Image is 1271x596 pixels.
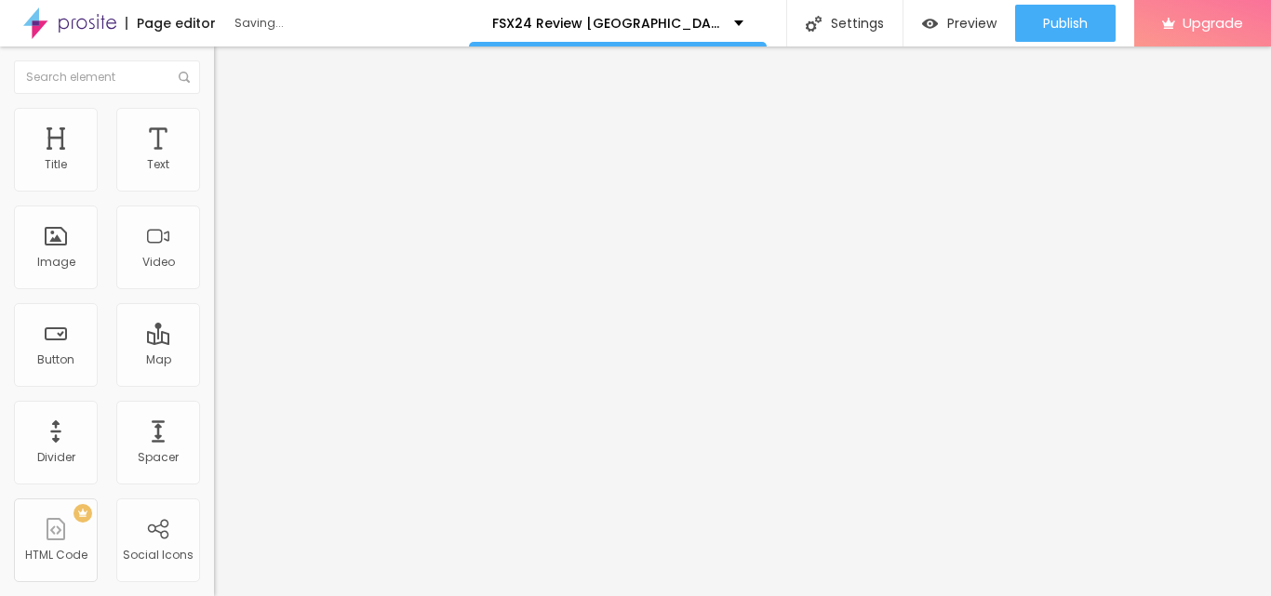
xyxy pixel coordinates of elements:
span: Preview [947,16,997,31]
div: Social Icons [123,549,194,562]
div: Image [37,256,75,269]
div: Saving... [234,18,448,29]
div: Text [147,158,169,171]
div: Title [45,158,67,171]
span: Publish [1043,16,1088,31]
div: Video [142,256,175,269]
span: Upgrade [1183,15,1243,31]
div: Page editor [126,17,216,30]
img: Icone [179,72,190,83]
div: Spacer [138,451,179,464]
p: FSX24 Review [GEOGRAPHIC_DATA] [492,17,720,30]
button: Preview [903,5,1015,42]
img: Icone [806,16,822,32]
input: Search element [14,60,200,94]
iframe: Editor [214,46,1271,596]
button: Publish [1015,5,1116,42]
div: Divider [37,451,75,464]
div: Button [37,353,74,366]
div: Map [146,353,171,366]
div: HTML Code [25,549,87,562]
img: view-1.svg [922,16,938,32]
